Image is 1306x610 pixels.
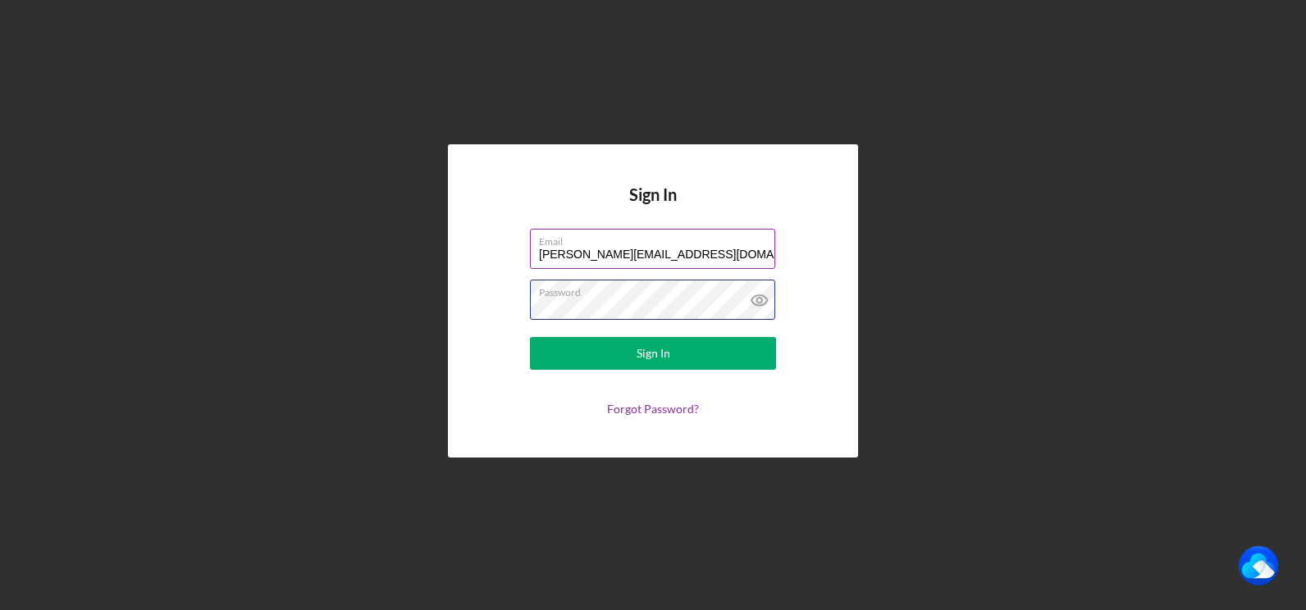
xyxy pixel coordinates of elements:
div: Sign In [637,337,670,370]
label: Password [539,280,775,298]
label: Email [539,230,775,248]
a: Forgot Password? [607,402,699,416]
h4: Sign In [629,185,677,229]
button: Sign In [530,337,776,370]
